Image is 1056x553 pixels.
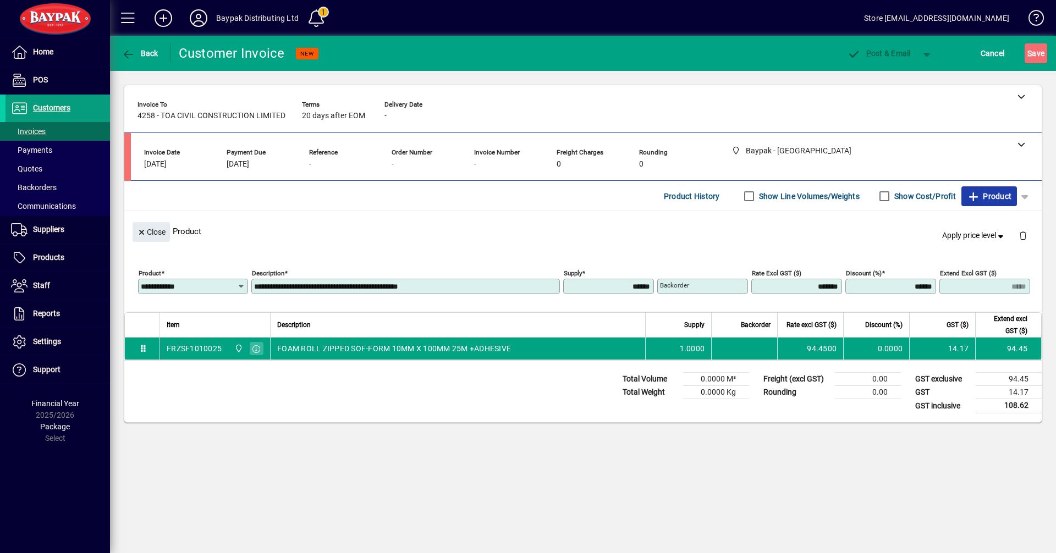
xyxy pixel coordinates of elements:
span: GST ($) [947,319,969,331]
span: FOAM ROLL ZIPPED SOF-FORM 10MM X 100MM 25M +ADHESIVE [277,343,511,354]
button: Add [146,8,181,28]
td: GST inclusive [910,399,976,413]
span: Apply price level [942,230,1006,241]
app-page-header-button: Delete [1010,230,1036,240]
td: 94.45 [976,373,1042,386]
a: POS [5,67,110,94]
a: Products [5,244,110,272]
mat-label: Supply [564,269,582,277]
a: Knowledge Base [1020,2,1042,38]
span: 4258 - TOA CIVIL CONSTRUCTION LIMITED [137,112,285,120]
span: Settings [33,337,61,346]
button: Product [961,186,1017,206]
span: Quotes [11,164,42,173]
td: 94.45 [975,338,1041,360]
div: 94.4500 [784,343,837,354]
td: GST [910,386,976,399]
td: 0.0000 Kg [683,386,749,399]
span: Suppliers [33,225,64,234]
td: 14.17 [976,386,1042,399]
td: GST exclusive [910,373,976,386]
label: Show Cost/Profit [892,191,956,202]
span: Rate excl GST ($) [787,319,837,331]
a: Staff [5,272,110,300]
span: Item [167,319,180,331]
td: 14.17 [909,338,975,360]
button: Profile [181,8,216,28]
span: Invoices [11,127,46,136]
td: 0.00 [835,386,901,399]
span: Customers [33,103,70,112]
div: Baypak Distributing Ltd [216,9,299,27]
span: Discount (%) [865,319,903,331]
span: - [309,160,311,169]
td: 0.0000 M³ [683,373,749,386]
span: Product History [664,187,720,205]
span: - [474,160,476,169]
span: ost & Email [847,49,911,58]
mat-label: Product [139,269,161,277]
button: Back [119,43,161,63]
a: Home [5,38,110,66]
button: Apply price level [938,226,1010,246]
span: Backorders [11,183,57,192]
span: Staff [33,281,50,290]
button: Save [1025,43,1047,63]
mat-label: Extend excl GST ($) [940,269,997,277]
div: Product [124,211,1042,251]
span: Backorder [741,319,771,331]
a: Support [5,356,110,384]
span: Extend excl GST ($) [982,313,1027,337]
app-page-header-button: Close [130,226,173,236]
label: Show Line Volumes/Weights [757,191,860,202]
td: Total Weight [617,386,683,399]
span: [DATE] [227,160,249,169]
span: Communications [11,202,76,211]
span: Description [277,319,311,331]
span: 0 [639,160,643,169]
span: NEW [300,50,314,57]
span: Financial Year [31,399,79,408]
button: Delete [1010,222,1036,248]
span: Reports [33,309,60,318]
span: Support [33,365,61,374]
a: Suppliers [5,216,110,244]
span: P [866,49,871,58]
div: FRZSF1010025 [167,343,222,354]
span: Close [137,223,166,241]
span: POS [33,75,48,84]
button: Cancel [978,43,1008,63]
td: Total Volume [617,373,683,386]
a: Reports [5,300,110,328]
div: Store [EMAIL_ADDRESS][DOMAIN_NAME] [864,9,1009,27]
mat-label: Backorder [660,281,689,289]
span: Baypak - Onekawa [232,342,244,355]
span: Supply [684,319,705,331]
span: - [384,112,387,120]
td: Rounding [758,386,835,399]
span: Package [40,422,70,431]
span: 20 days after EOM [302,112,365,120]
button: Post & Email [842,43,916,63]
a: Payments [5,141,110,159]
span: 1.0000 [680,343,705,354]
a: Quotes [5,159,110,178]
td: 0.0000 [843,338,909,360]
td: 108.62 [976,399,1042,413]
span: S [1027,49,1032,58]
span: Payments [11,146,52,154]
app-page-header-button: Back [110,43,170,63]
div: Customer Invoice [179,45,285,62]
a: Backorders [5,178,110,197]
span: - [392,160,394,169]
span: ave [1027,45,1044,62]
span: Product [967,187,1011,205]
td: Freight (excl GST) [758,373,835,386]
a: Invoices [5,122,110,141]
td: 0.00 [835,373,901,386]
span: Products [33,253,64,262]
a: Communications [5,197,110,215]
button: Close [133,222,170,242]
span: Cancel [981,45,1005,62]
span: [DATE] [144,160,167,169]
